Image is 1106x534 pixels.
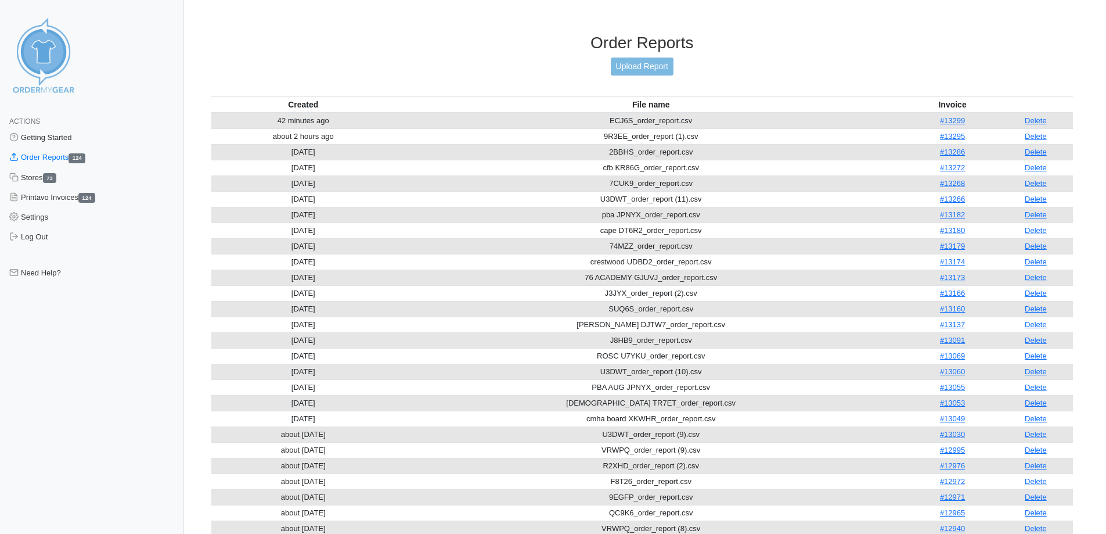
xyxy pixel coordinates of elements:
[1025,320,1047,329] a: Delete
[1025,273,1047,282] a: Delete
[940,257,965,266] a: #13174
[940,399,965,407] a: #13053
[211,285,395,301] td: [DATE]
[211,458,395,474] td: about [DATE]
[940,148,965,156] a: #13286
[211,96,395,113] th: Created
[78,193,95,203] span: 124
[940,461,965,470] a: #12976
[395,175,906,191] td: 7CUK9_order_report.csv
[211,364,395,379] td: [DATE]
[69,153,85,163] span: 124
[1025,242,1047,250] a: Delete
[395,442,906,458] td: VRWPQ_order_report (9).csv
[940,352,965,360] a: #13069
[940,226,965,235] a: #13180
[1025,116,1047,125] a: Delete
[9,117,40,126] span: Actions
[211,411,395,427] td: [DATE]
[940,367,965,376] a: #13060
[211,474,395,489] td: about [DATE]
[940,508,965,517] a: #12965
[940,195,965,203] a: #13266
[1025,336,1047,345] a: Delete
[395,411,906,427] td: cmha board XKWHR_order_report.csv
[1025,352,1047,360] a: Delete
[1025,304,1047,313] a: Delete
[395,474,906,489] td: F8T26_order_report.csv
[395,364,906,379] td: U3DWT_order_report (10).csv
[940,289,965,298] a: #13166
[940,179,965,188] a: #13268
[940,132,965,141] a: #13295
[211,175,395,191] td: [DATE]
[211,144,395,160] td: [DATE]
[611,58,673,76] a: Upload Report
[1025,179,1047,188] a: Delete
[395,207,906,223] td: pba JPNYX_order_report.csv
[395,489,906,505] td: 9EGFP_order_report.csv
[211,395,395,411] td: [DATE]
[395,238,906,254] td: 74MZZ_order_report.csv
[1025,132,1047,141] a: Delete
[1025,163,1047,172] a: Delete
[395,379,906,395] td: PBA AUG JPNYX_order_report.csv
[395,458,906,474] td: R2XHD_order_report (2).csv
[395,128,906,144] td: 9R3EE_order_report (1).csv
[1025,399,1047,407] a: Delete
[1025,477,1047,486] a: Delete
[395,144,906,160] td: 2BBHS_order_report.csv
[940,477,965,486] a: #12972
[211,128,395,144] td: about 2 hours ago
[211,442,395,458] td: about [DATE]
[940,163,965,172] a: #13272
[1025,195,1047,203] a: Delete
[211,348,395,364] td: [DATE]
[211,489,395,505] td: about [DATE]
[1025,493,1047,501] a: Delete
[211,254,395,270] td: [DATE]
[211,332,395,348] td: [DATE]
[1025,446,1047,454] a: Delete
[1025,383,1047,392] a: Delete
[211,160,395,175] td: [DATE]
[940,524,965,533] a: #12940
[211,223,395,238] td: [DATE]
[1025,367,1047,376] a: Delete
[940,273,965,282] a: #13173
[395,505,906,521] td: QC9K6_order_report.csv
[940,383,965,392] a: #13055
[395,96,906,113] th: File name
[1025,430,1047,439] a: Delete
[395,332,906,348] td: J8HB9_order_report.csv
[940,116,965,125] a: #13299
[1025,210,1047,219] a: Delete
[1025,148,1047,156] a: Delete
[211,427,395,442] td: about [DATE]
[211,301,395,317] td: [DATE]
[1025,257,1047,266] a: Delete
[395,427,906,442] td: U3DWT_order_report (9).csv
[211,270,395,285] td: [DATE]
[1025,289,1047,298] a: Delete
[395,285,906,301] td: J3JYX_order_report (2).csv
[211,238,395,254] td: [DATE]
[940,304,965,313] a: #13160
[395,270,906,285] td: 76 ACADEMY GJUVJ_order_report.csv
[211,207,395,223] td: [DATE]
[940,414,965,423] a: #13049
[940,336,965,345] a: #13091
[1025,414,1047,423] a: Delete
[1025,508,1047,517] a: Delete
[395,317,906,332] td: [PERSON_NAME] DJTW7_order_report.csv
[940,446,965,454] a: #12995
[395,348,906,364] td: ROSC U7YKU_order_report.csv
[1025,226,1047,235] a: Delete
[43,173,57,183] span: 73
[395,113,906,129] td: ECJ6S_order_report.csv
[211,317,395,332] td: [DATE]
[940,242,965,250] a: #13179
[906,96,998,113] th: Invoice
[211,505,395,521] td: about [DATE]
[211,33,1073,53] h3: Order Reports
